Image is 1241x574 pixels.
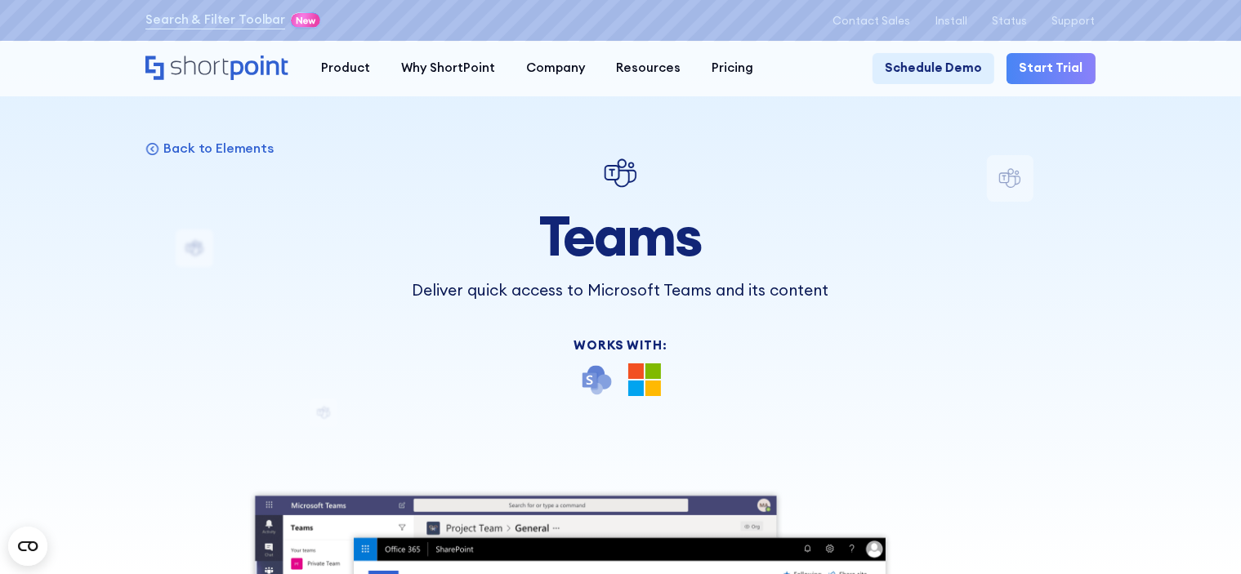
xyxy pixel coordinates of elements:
div: Pricing [712,59,753,78]
img: Teams [602,155,640,193]
a: Status [992,15,1027,27]
div: Widget de chat [1159,496,1241,574]
p: Deliver quick access to Microsoft Teams and its content [388,278,854,301]
a: Why ShortPoint [386,53,511,84]
a: Start Trial [1007,53,1095,84]
button: Open CMP widget [8,527,47,566]
h1: Teams [388,205,854,266]
iframe: Chat Widget [1159,496,1241,574]
div: Company [526,59,585,78]
a: Install [935,15,967,27]
a: Contact Sales [833,15,910,27]
a: Product [306,53,386,84]
a: Back to Elements [145,140,273,157]
a: Home [145,56,290,82]
div: Resources [616,59,681,78]
img: SharePoint icon [580,363,613,396]
div: Works With: [388,339,854,351]
a: Search & Filter Toolbar [145,11,285,29]
div: Product [321,59,370,78]
p: Back to Elements [163,140,273,157]
a: Support [1052,15,1096,27]
div: Why ShortPoint [401,59,495,78]
a: Resources [600,53,696,84]
a: Schedule Demo [873,53,994,84]
img: Microsoft 365 logo [628,363,661,396]
a: Pricing [696,53,769,84]
a: Company [511,53,600,84]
